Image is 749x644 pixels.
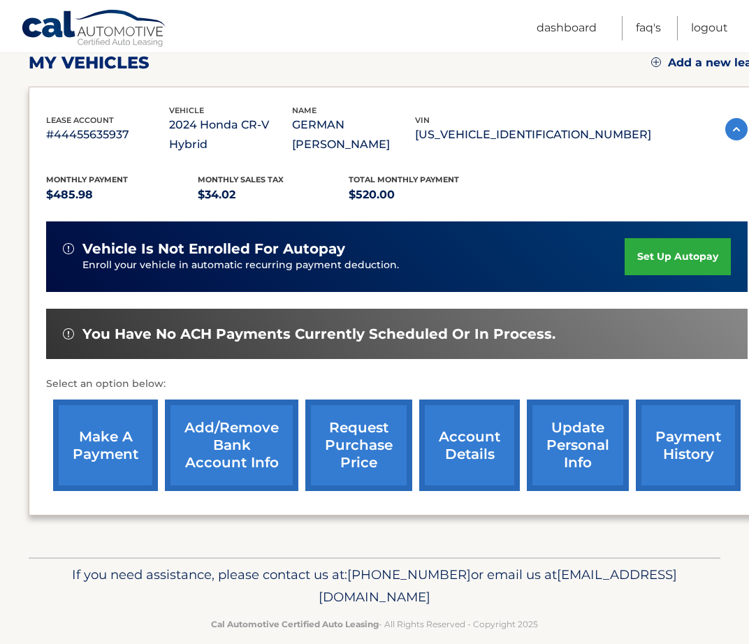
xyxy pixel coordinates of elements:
a: update personal info [527,400,629,491]
p: 2024 Honda CR-V Hybrid [169,115,292,154]
p: $34.02 [198,185,349,205]
p: - All Rights Reserved - Copyright 2025 [50,617,699,631]
span: Monthly Payment [46,175,128,184]
a: request purchase price [305,400,412,491]
a: set up autopay [625,238,731,275]
a: Dashboard [537,16,597,41]
p: [US_VEHICLE_IDENTIFICATION_NUMBER] [415,125,651,145]
p: $520.00 [349,185,500,205]
p: #44455635937 [46,125,169,145]
p: GERMAN [PERSON_NAME] [292,115,415,154]
p: Select an option below: [46,376,748,393]
img: accordion-active.svg [725,118,748,140]
img: add.svg [651,57,661,67]
p: If you need assistance, please contact us at: or email us at [50,564,699,608]
a: Add/Remove bank account info [165,400,298,491]
span: vehicle [169,105,204,115]
a: payment history [636,400,741,491]
a: make a payment [53,400,158,491]
span: vehicle is not enrolled for autopay [82,240,345,258]
p: Enroll your vehicle in automatic recurring payment deduction. [82,258,625,273]
a: FAQ's [636,16,661,41]
img: alert-white.svg [63,328,74,339]
span: [EMAIL_ADDRESS][DOMAIN_NAME] [319,566,677,605]
a: Cal Automotive [21,9,168,50]
strong: Cal Automotive Certified Auto Leasing [211,619,379,629]
a: Logout [691,16,728,41]
span: Monthly sales Tax [198,175,284,184]
img: alert-white.svg [63,243,74,254]
span: You have no ACH payments currently scheduled or in process. [82,325,555,343]
span: [PHONE_NUMBER] [347,566,471,583]
span: Total Monthly Payment [349,175,459,184]
a: account details [419,400,520,491]
span: vin [415,115,430,125]
span: name [292,105,317,115]
span: lease account [46,115,114,125]
h2: my vehicles [29,52,150,73]
p: $485.98 [46,185,198,205]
